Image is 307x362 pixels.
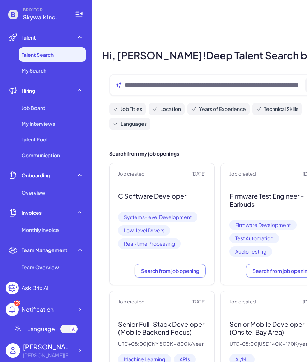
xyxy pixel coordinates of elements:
h3: Senior Full-Stack Developer (Mobile Backend Focus) [118,320,206,337]
span: Job created [229,298,256,306]
span: Talent Pool [22,136,47,143]
span: Job Board [22,104,45,111]
span: Languages [121,120,147,127]
span: Language [27,325,55,333]
span: Job created [118,298,145,306]
span: Job Titles [121,105,142,113]
span: Communication [22,152,60,159]
p: UTC+08:00 | CNY 500K - 800K/year [118,341,206,347]
span: Monthly invoice [22,226,59,233]
span: Technical Skills [264,105,298,113]
span: Real-time Processing [118,238,181,249]
span: Hiring [22,87,35,94]
span: Job created [229,171,256,178]
div: Jackie [23,342,73,352]
h3: C Software Developer [118,192,206,200]
span: Invoices [22,209,42,216]
span: Job created [118,171,145,178]
span: [DATE] [191,298,206,306]
span: Onboarding [22,172,50,179]
span: Talent [22,34,36,41]
span: Team Management [22,246,68,254]
span: Systems-level Development [118,212,197,222]
span: My Search [22,67,46,74]
img: user_logo.png [6,343,20,358]
span: Years of Experience [199,105,246,113]
span: Audio Testing [229,246,272,257]
span: My Interviews [22,120,55,127]
span: Location [160,105,181,113]
span: [DATE] [191,171,206,178]
span: BRIX FOR [23,7,66,13]
div: jackie@skywalk.ai [23,352,73,359]
div: Ask Brix AI [22,284,48,292]
span: Talent Search [22,51,54,58]
span: Skywalk Inc. [23,13,66,22]
span: Team Overview [22,264,59,271]
span: Low-level Drivers [118,225,170,236]
span: Overview [22,189,45,196]
div: 139 [14,300,20,306]
span: Firmware Development [229,220,297,230]
button: Search from job opening [135,264,206,278]
span: Search from job opening [141,268,199,274]
span: Test Automation [229,233,279,243]
div: Notification [22,305,54,314]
